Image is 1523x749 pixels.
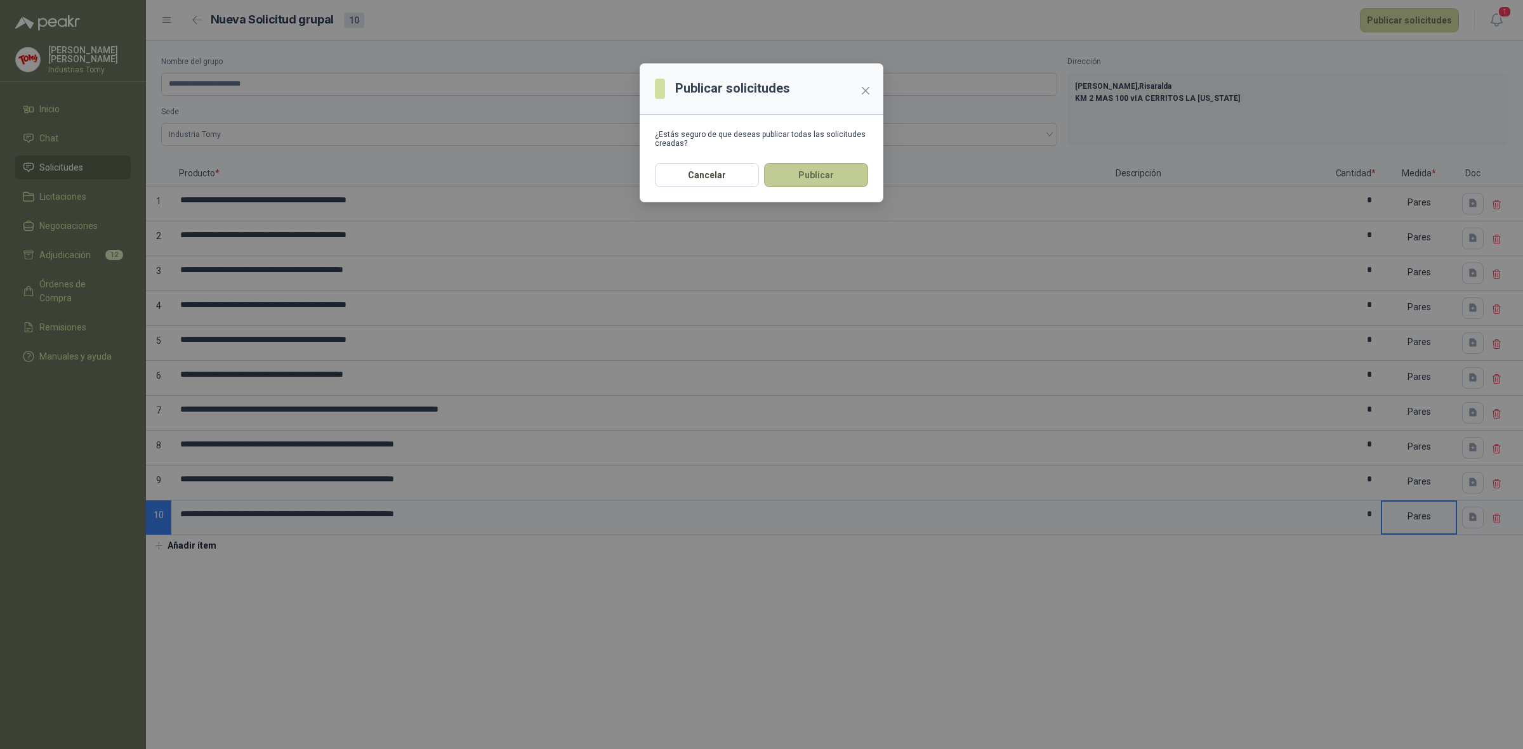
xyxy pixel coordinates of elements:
button: Close [855,81,876,101]
div: ¿Estás seguro de que deseas publicar todas las solicitudes creadas? [655,130,868,148]
span: close [860,86,871,96]
h3: Publicar solicitudes [675,79,790,98]
button: Publicar [764,163,868,187]
button: Cancelar [655,163,759,187]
